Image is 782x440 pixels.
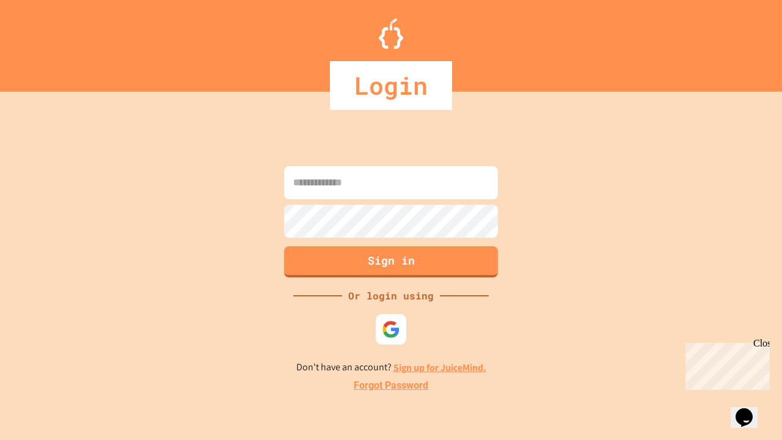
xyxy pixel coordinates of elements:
a: Sign up for JuiceMind. [393,361,486,374]
div: Or login using [342,288,440,303]
iframe: chat widget [731,391,770,428]
img: google-icon.svg [382,320,400,339]
div: Login [330,61,452,110]
p: Don't have an account? [296,360,486,375]
iframe: chat widget [681,338,770,390]
img: Logo.svg [379,18,403,49]
div: Chat with us now!Close [5,5,84,78]
a: Forgot Password [354,378,428,393]
button: Sign in [284,246,498,277]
